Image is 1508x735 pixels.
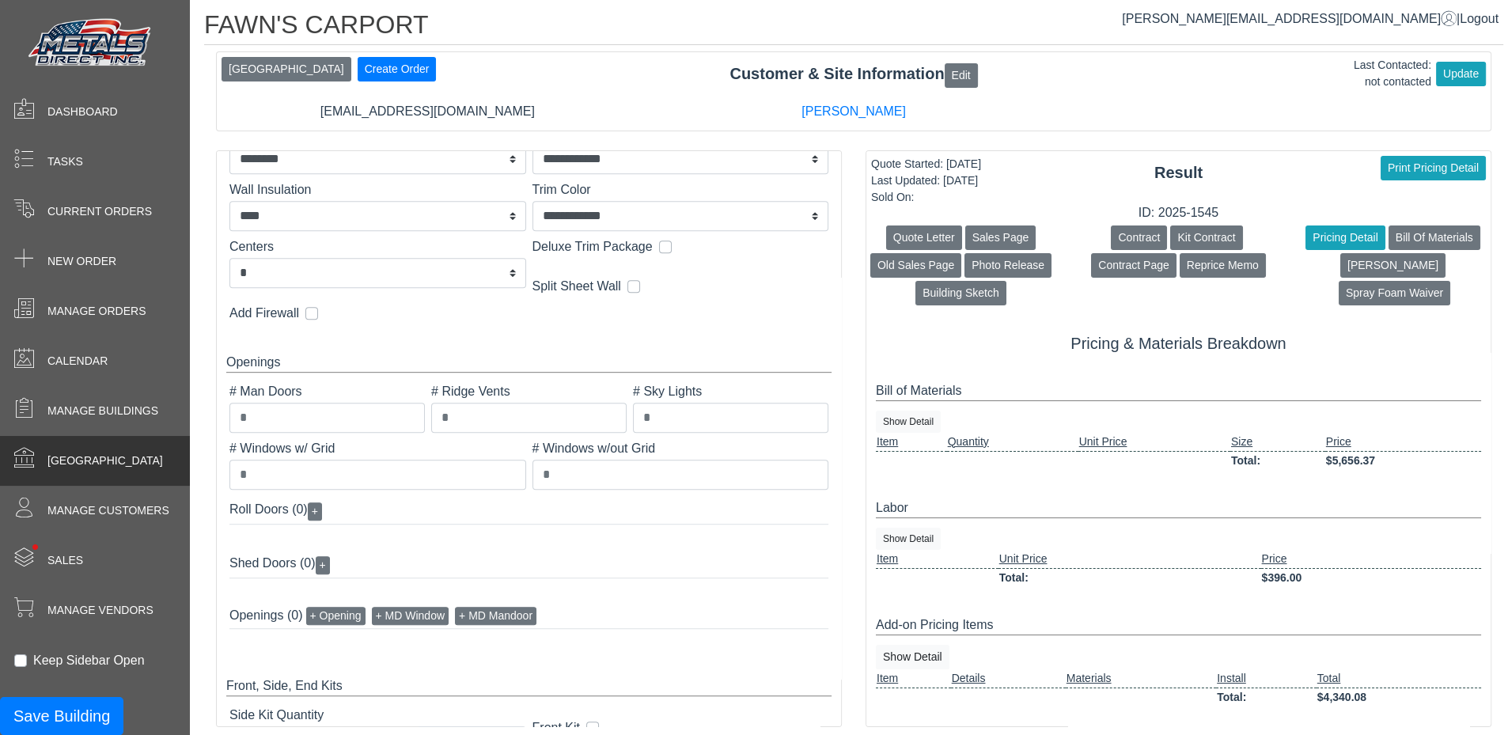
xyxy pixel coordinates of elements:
h1: FAWN'S CARPORT [204,9,1503,45]
button: Update [1436,62,1486,86]
td: Total: [1216,688,1317,707]
td: Unit Price [1078,433,1230,452]
div: Shed Doors (0) [229,550,828,578]
button: + [316,556,330,574]
td: Details [951,669,1066,688]
span: Manage Vendors [47,602,153,619]
span: Sales [47,552,83,569]
td: Size [1230,433,1325,452]
span: Tasks [47,153,83,170]
td: Total [1317,669,1481,688]
button: Bill Of Materials [1389,225,1480,250]
button: Contract Page [1091,253,1176,278]
span: [GEOGRAPHIC_DATA] [47,453,163,469]
button: Reprice Memo [1180,253,1266,278]
span: Logout [1460,12,1499,25]
div: Result [866,161,1491,184]
td: Item [876,669,951,688]
div: Customer & Site Information [217,62,1491,87]
div: ID: 2025-1545 [866,203,1491,222]
button: Edit [945,63,978,88]
div: Last Contacted: not contacted [1354,57,1431,90]
button: Building Sketch [915,281,1006,305]
div: Front, Side, End Kits [226,676,832,696]
button: Show Detail [876,645,949,669]
div: Sold On: [871,189,981,206]
button: Sales Page [965,225,1036,250]
a: [PERSON_NAME] [801,104,906,118]
button: Print Pricing Detail [1381,156,1486,180]
button: Photo Release [964,253,1051,278]
td: Price [1261,550,1481,569]
label: # Windows w/out Grid [532,439,829,458]
td: $396.00 [1261,568,1481,587]
button: Contract [1111,225,1167,250]
label: # Ridge Vents [431,382,627,401]
button: Show Detail [876,411,941,433]
span: Current Orders [47,203,152,220]
label: Centers [229,237,526,256]
span: Manage Orders [47,303,146,320]
div: | [1122,9,1499,28]
button: Spray Foam Waiver [1339,281,1450,305]
label: # Sky Lights [633,382,828,401]
span: Calendar [47,353,108,369]
button: Old Sales Page [870,253,961,278]
a: [PERSON_NAME][EMAIL_ADDRESS][DOMAIN_NAME] [1122,12,1457,25]
span: • [15,521,55,573]
div: Add-on Pricing Items [876,616,1481,635]
div: Last Updated: [DATE] [871,172,981,189]
h5: Pricing & Materials Breakdown [876,334,1481,353]
div: Openings (0) [229,604,828,629]
button: Show Detail [876,528,941,550]
td: Install [1216,669,1317,688]
div: Bill of Materials [876,381,1481,401]
label: Keep Sidebar Open [33,651,145,670]
button: [GEOGRAPHIC_DATA] [222,57,351,81]
td: Total: [998,568,1261,587]
button: + MD Mandoor [455,607,536,625]
label: Deluxe Trim Package [532,237,653,256]
td: $4,340.08 [1317,688,1481,707]
td: Unit Price [998,550,1261,569]
td: Item [876,433,947,452]
div: Quote Started: [DATE] [871,156,981,172]
div: Openings [226,353,832,373]
span: New Order [47,253,116,270]
label: Trim Color [532,180,829,199]
label: Side Kit Quantity [229,706,520,725]
td: Materials [1066,669,1216,688]
label: # Man Doors [229,382,425,401]
button: + [308,502,322,521]
label: Wall Insulation [229,180,526,199]
div: Labor [876,498,1481,518]
div: Roll Doors (0) [229,496,828,525]
td: $5,656.37 [1325,451,1481,470]
button: + Opening [306,607,366,625]
button: Kit Contract [1170,225,1242,250]
label: # Windows w/ Grid [229,439,526,458]
div: [EMAIL_ADDRESS][DOMAIN_NAME] [214,102,641,121]
button: Quote Letter [886,225,962,250]
img: Metals Direct Inc Logo [24,14,158,73]
button: Create Order [358,57,437,81]
span: Dashboard [47,104,118,120]
button: [PERSON_NAME] [1340,253,1445,278]
span: Manage Buildings [47,403,158,419]
span: Manage Customers [47,502,169,519]
td: Price [1325,433,1481,452]
td: Total: [1230,451,1325,470]
button: Pricing Detail [1305,225,1385,250]
label: Add Firewall [229,304,299,323]
label: Split Sheet Wall [532,277,621,296]
button: + MD Window [372,607,449,625]
td: Quantity [947,433,1078,452]
td: Item [876,550,998,569]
